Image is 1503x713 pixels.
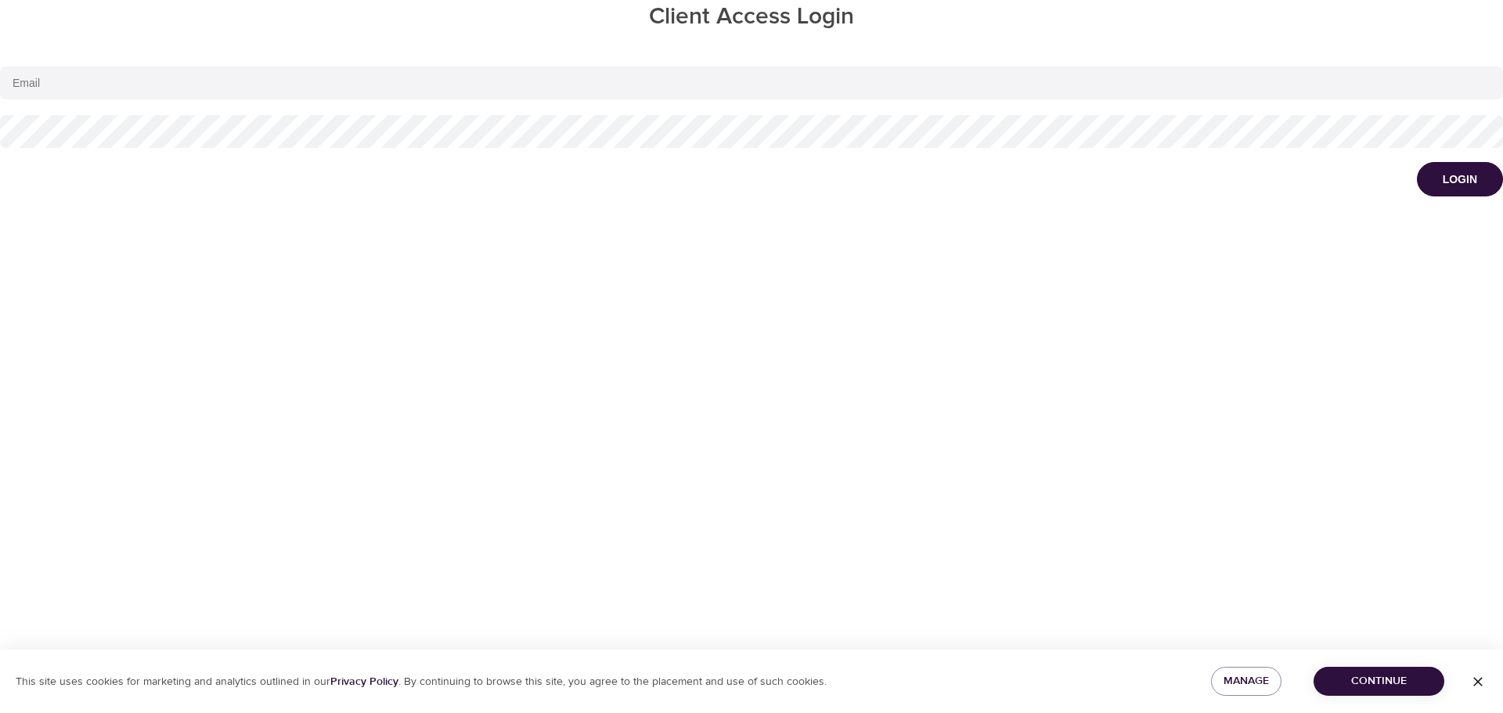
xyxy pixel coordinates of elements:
div: Login [1443,171,1477,187]
span: Continue [1326,672,1432,691]
button: Login [1417,162,1503,196]
a: Privacy Policy [330,675,398,689]
button: Continue [1314,667,1444,696]
button: Manage [1211,667,1281,696]
span: Manage [1224,672,1269,691]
